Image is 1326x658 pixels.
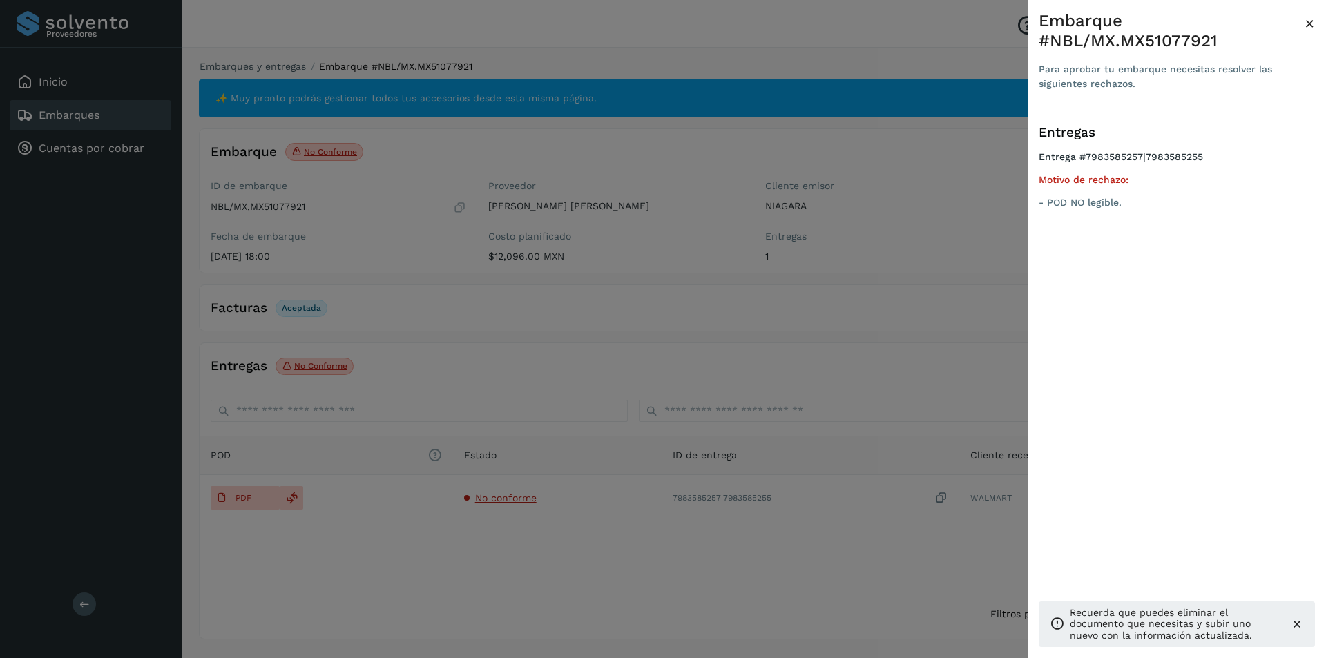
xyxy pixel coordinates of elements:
[1039,197,1315,209] p: - POD NO legible.
[1039,151,1315,174] h4: Entrega #7983585257|7983585255
[1039,62,1305,91] div: Para aprobar tu embarque necesitas resolver las siguientes rechazos.
[1070,607,1279,641] p: Recuerda que puedes eliminar el documento que necesitas y subir uno nuevo con la información actu...
[1039,125,1315,141] h3: Entregas
[1039,11,1305,51] div: Embarque #NBL/MX.MX51077921
[1305,11,1315,36] button: Close
[1039,174,1315,186] h5: Motivo de rechazo:
[1305,14,1315,33] span: ×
